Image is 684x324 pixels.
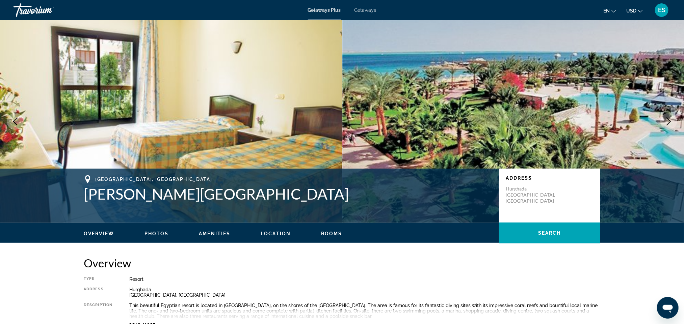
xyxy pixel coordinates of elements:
h2: Overview [84,256,600,270]
span: USD [626,8,636,13]
span: Search [538,230,561,236]
span: ES [658,7,665,13]
div: Resort [129,276,600,282]
p: Address [506,175,594,181]
button: Photos [144,231,169,237]
button: User Menu [653,3,670,17]
button: Overview [84,231,114,237]
button: Amenities [199,231,230,237]
span: [GEOGRAPHIC_DATA], [GEOGRAPHIC_DATA] [95,177,212,182]
div: Description [84,303,112,319]
a: Getaways Plus [308,7,341,13]
button: Search [499,223,600,243]
button: Next image [660,113,677,130]
button: Change language [603,6,616,16]
button: Location [261,231,291,237]
div: This beautiful Egyptian resort is located in [GEOGRAPHIC_DATA], on the shores of the [GEOGRAPHIC_... [129,303,600,319]
p: Hurghada [GEOGRAPHIC_DATA], [GEOGRAPHIC_DATA] [506,186,560,204]
span: en [603,8,610,13]
div: Address [84,287,112,298]
button: Rooms [321,231,342,237]
iframe: Button to launch messaging window [657,297,679,319]
button: Change currency [626,6,643,16]
a: Travorium [14,1,81,19]
div: Type [84,276,112,282]
h1: [PERSON_NAME][GEOGRAPHIC_DATA] [84,185,492,203]
button: Previous image [7,113,24,130]
div: Hurghada [GEOGRAPHIC_DATA], [GEOGRAPHIC_DATA] [129,287,600,298]
a: Getaways [354,7,376,13]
